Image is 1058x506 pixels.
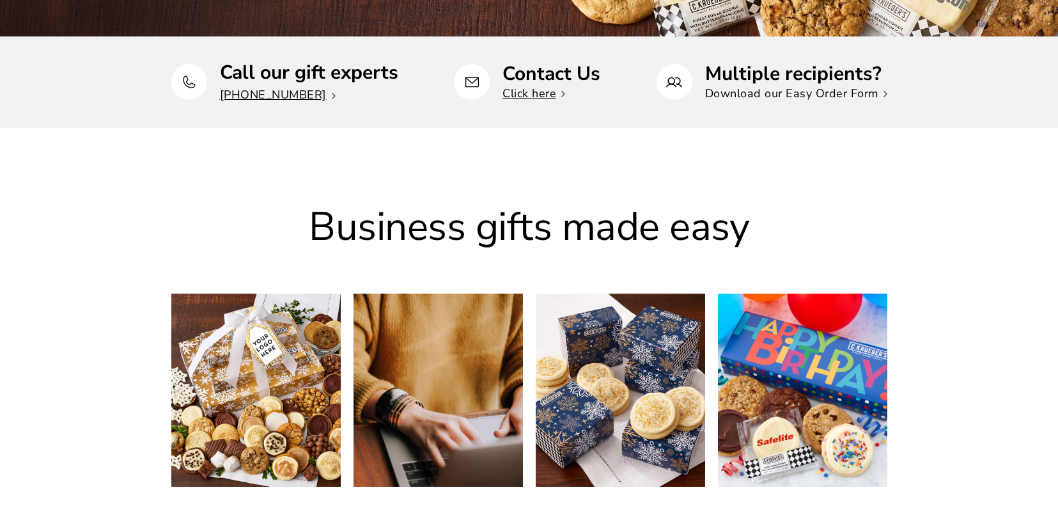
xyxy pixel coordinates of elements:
[666,74,682,90] img: Multiple recipients?
[705,86,887,101] a: Download our Easy Order Form
[171,294,341,487] img: Custom Branded Gifts
[502,64,600,84] p: Contact Us
[354,294,523,487] img: Sending to Many Recipients?
[464,74,480,90] img: Contact Us
[502,86,565,101] a: Click here
[220,63,398,83] p: Call our gift experts
[220,87,336,102] a: [PHONE_NUMBER]
[536,294,705,487] img: Bulk Shipping Solutions
[718,294,887,487] img: Business Programs
[171,205,887,249] h2: Business gifts made easy
[181,74,197,90] img: Call our gift experts
[705,64,887,84] p: Multiple recipients?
